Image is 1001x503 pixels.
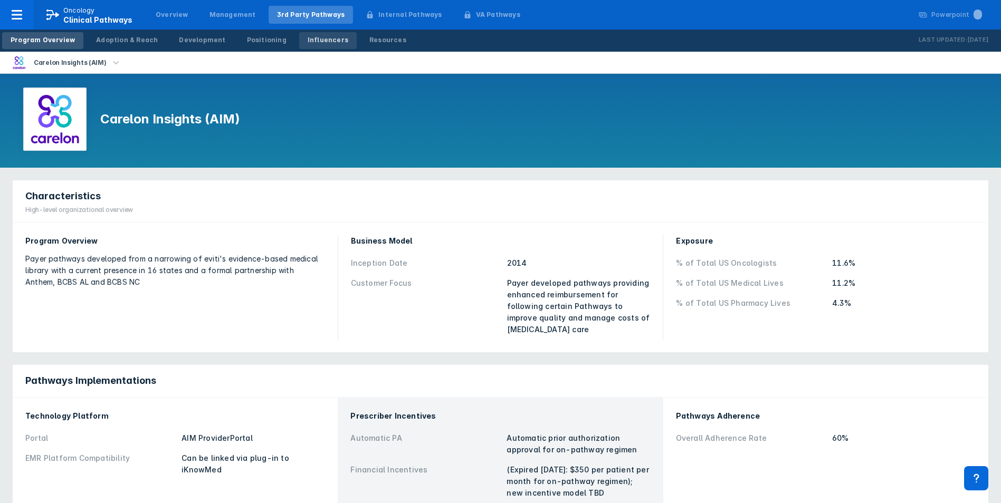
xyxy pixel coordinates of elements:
div: (Expired [DATE]: $350 per patient per month for on-pathway regimen); new incentive model TBD [507,464,650,499]
div: Powerpoint [931,10,982,20]
a: Management [201,6,264,24]
a: Program Overview [2,32,83,49]
div: 60% [832,432,976,444]
div: Management [209,10,256,20]
div: Program Overview [11,35,75,45]
span: Pathways Implementations [25,374,156,387]
div: Internal Pathways [378,10,442,20]
div: Financial Incentives [350,464,500,499]
div: % of Total US Medical Lives [676,277,826,289]
div: Technology Platform [25,410,325,422]
div: Adoption & Reach [96,35,158,45]
span: Clinical Pathways [63,15,132,24]
div: Payer developed pathways providing enhanced reimbursement for following certain Pathways to impro... [507,277,651,335]
div: High-level organizational overview [25,205,133,215]
div: 4.3% [832,297,976,309]
div: VA Pathways [476,10,520,20]
img: carelon-insights [31,95,79,143]
div: 2014 [507,257,651,269]
div: Business Model [351,235,651,247]
div: Customer Focus [351,277,501,335]
div: AIM ProviderPortal [182,432,325,444]
a: Overview [147,6,197,24]
div: Contact Support [964,466,988,490]
div: Program Overview [25,235,325,247]
h1: Carelon Insights (AIM) [100,111,240,128]
a: Adoption & Reach [88,32,166,49]
span: Characteristics [25,190,101,202]
div: Pathways Adherence [676,410,976,422]
p: [DATE] [967,35,988,45]
div: Automatic prior authorization approval for on-pathway regimen [507,432,650,456]
a: Resources [361,32,415,49]
div: Automatic PA [350,432,500,456]
div: Can be linked via plug-in to iKnowMed [182,452,325,476]
div: Carelon Insights (AIM) [30,55,110,70]
div: Overview [156,10,188,20]
p: Last Updated: [919,35,967,45]
a: 3rd Party Pathways [269,6,354,24]
div: % of Total US Pharmacy Lives [676,297,826,309]
a: Positioning [239,32,295,49]
div: Overall Adherence Rate [676,432,826,444]
div: Prescriber Incentives [350,410,650,422]
div: 3rd Party Pathways [277,10,345,20]
img: carelon-insights [13,56,25,69]
a: Development [170,32,234,49]
p: Oncology [63,6,95,15]
div: Resources [369,35,406,45]
div: 11.6% [832,257,976,269]
div: % of Total US Oncologists [676,257,826,269]
div: Influencers [308,35,348,45]
div: EMR Platform Compatibility [25,452,175,476]
a: Influencers [299,32,357,49]
div: Inception Date [351,257,501,269]
div: Positioning [247,35,287,45]
div: Exposure [676,235,976,247]
div: 11.2% [832,277,976,289]
div: Portal [25,432,175,444]
div: Payer pathways developed from a narrowing of eviti's evidence-based medical library with a curren... [25,253,325,288]
div: Development [179,35,225,45]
